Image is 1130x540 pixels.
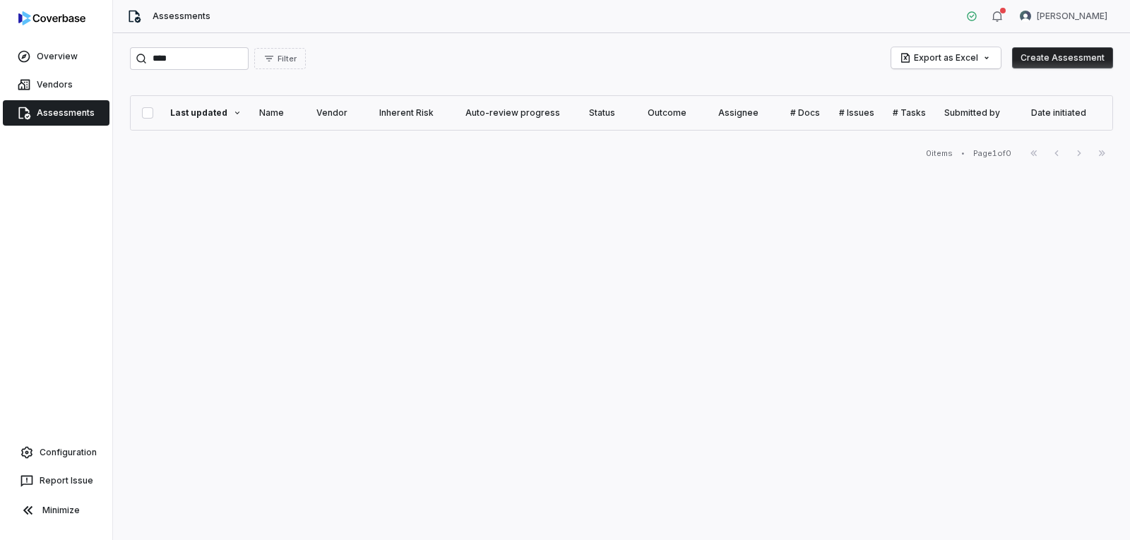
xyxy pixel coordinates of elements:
button: Minimize [6,496,107,524]
div: Submitted by [944,107,1015,119]
span: Assessments [153,11,210,22]
div: # Docs [790,107,821,119]
a: Overview [3,44,109,69]
span: Overview [37,51,78,62]
span: Filter [278,54,297,64]
div: Auto-review progress [465,107,572,119]
span: Minimize [42,505,80,516]
div: Date initiated [1031,107,1101,119]
div: Vendor [316,107,363,119]
div: Outcome [648,107,701,119]
div: # Issues [839,107,876,119]
a: Vendors [3,72,109,97]
img: logo-D7KZi-bG.svg [18,11,85,25]
button: Filter [254,48,306,69]
div: Inherent Risk [379,107,448,119]
div: Name [259,107,299,119]
span: Configuration [40,447,97,458]
a: Configuration [6,440,107,465]
div: • [961,148,965,158]
button: Arun Muthu avatar[PERSON_NAME] [1011,6,1116,27]
span: Report Issue [40,475,93,486]
button: Export as Excel [891,47,1001,68]
button: Create Assessment [1012,47,1113,68]
img: Arun Muthu avatar [1020,11,1031,22]
span: Assessments [37,107,95,119]
div: 0 items [926,148,953,159]
a: Assessments [3,100,109,126]
div: Assignee [718,107,773,119]
div: # Tasks [893,107,927,119]
div: Last updated [170,107,242,119]
span: Vendors [37,79,73,90]
span: [PERSON_NAME] [1037,11,1107,22]
button: Report Issue [6,468,107,493]
div: Page 1 of 0 [973,148,1011,159]
div: Status [589,107,631,119]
